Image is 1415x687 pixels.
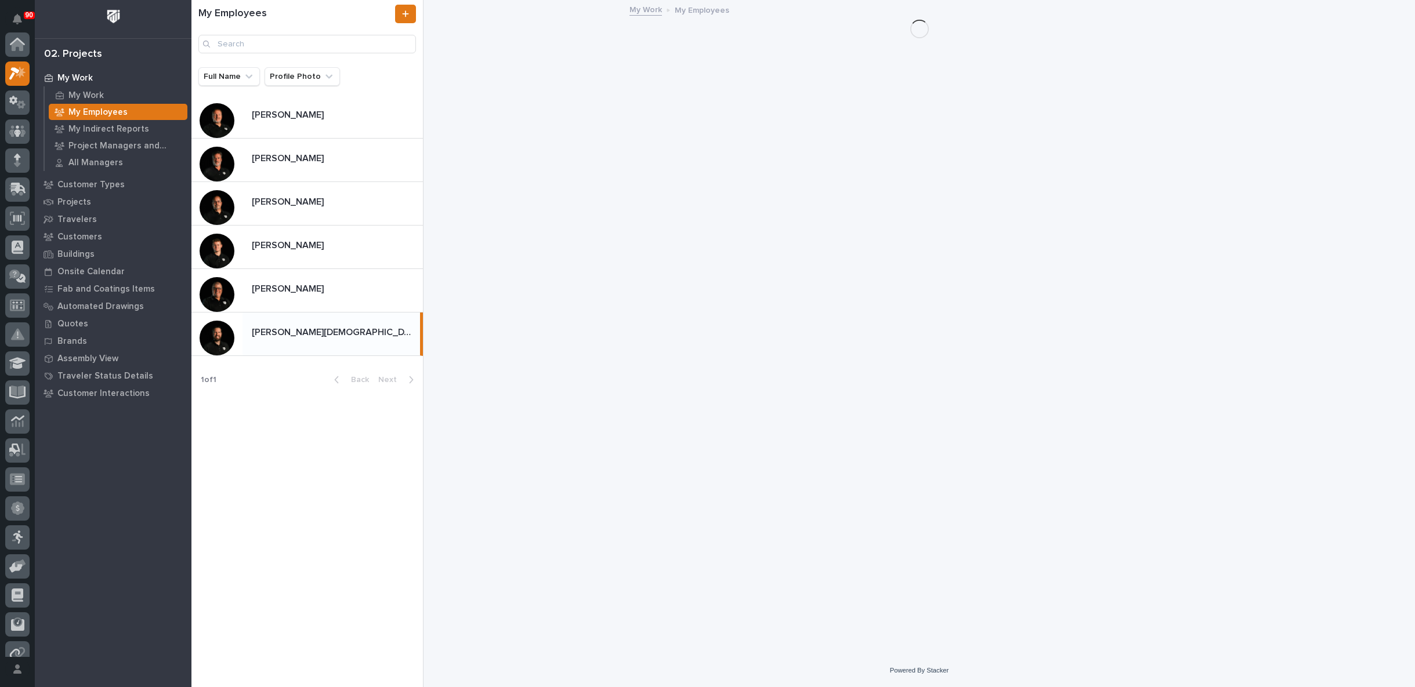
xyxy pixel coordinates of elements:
[191,182,423,226] a: [PERSON_NAME][PERSON_NAME]
[35,245,191,263] a: Buildings
[103,6,124,27] img: Workspace Logo
[252,151,326,164] p: [PERSON_NAME]
[252,325,418,338] p: [PERSON_NAME][DEMOGRAPHIC_DATA]
[890,667,949,674] a: Powered By Stacker
[35,193,191,210] a: Projects
[198,35,416,53] input: Search
[252,281,326,295] p: [PERSON_NAME]
[45,87,191,103] a: My Work
[57,232,102,242] p: Customers
[15,14,30,32] div: Notifications90
[191,366,226,394] p: 1 of 1
[57,388,150,399] p: Customer Interactions
[57,336,87,347] p: Brands
[191,139,423,182] a: [PERSON_NAME][PERSON_NAME]
[35,332,191,350] a: Brands
[252,107,326,121] p: [PERSON_NAME]
[344,375,369,385] span: Back
[191,226,423,269] a: [PERSON_NAME][PERSON_NAME]
[45,154,191,170] a: All Managers
[68,141,183,151] p: Project Managers and Engineers
[35,384,191,402] a: Customer Interactions
[68,90,104,101] p: My Work
[45,121,191,137] a: My Indirect Reports
[57,354,118,364] p: Assembly View
[198,67,260,86] button: Full Name
[191,312,423,356] a: [PERSON_NAME][DEMOGRAPHIC_DATA][PERSON_NAME][DEMOGRAPHIC_DATA]
[35,263,191,280] a: Onsite Calendar
[57,180,125,190] p: Customer Types
[44,48,102,61] div: 02. Projects
[57,197,91,208] p: Projects
[68,107,128,118] p: My Employees
[57,371,153,381] p: Traveler Status Details
[57,73,93,83] p: My Work
[265,67,340,86] button: Profile Photo
[35,350,191,367] a: Assembly View
[26,11,33,19] p: 90
[68,124,149,135] p: My Indirect Reports
[35,297,191,315] a: Automated Drawings
[57,284,155,295] p: Fab and Coatings Items
[252,238,326,251] p: [PERSON_NAME]
[57,301,144,312] p: Automated Drawings
[198,8,393,20] h1: My Employees
[68,158,123,168] p: All Managers
[35,280,191,297] a: Fab and Coatings Items
[35,367,191,384] a: Traveler Status Details
[675,3,729,16] p: My Employees
[191,269,423,312] a: [PERSON_NAME][PERSON_NAME]
[378,375,404,385] span: Next
[5,7,30,31] button: Notifications
[57,249,95,260] p: Buildings
[45,137,191,154] a: Project Managers and Engineers
[191,95,423,139] a: [PERSON_NAME][PERSON_NAME]
[35,210,191,228] a: Travelers
[252,194,326,208] p: [PERSON_NAME]
[35,228,191,245] a: Customers
[629,2,662,16] a: My Work
[57,319,88,329] p: Quotes
[325,375,374,385] button: Back
[57,215,97,225] p: Travelers
[35,176,191,193] a: Customer Types
[57,267,125,277] p: Onsite Calendar
[45,104,191,120] a: My Employees
[374,375,423,385] button: Next
[35,69,191,86] a: My Work
[35,315,191,332] a: Quotes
